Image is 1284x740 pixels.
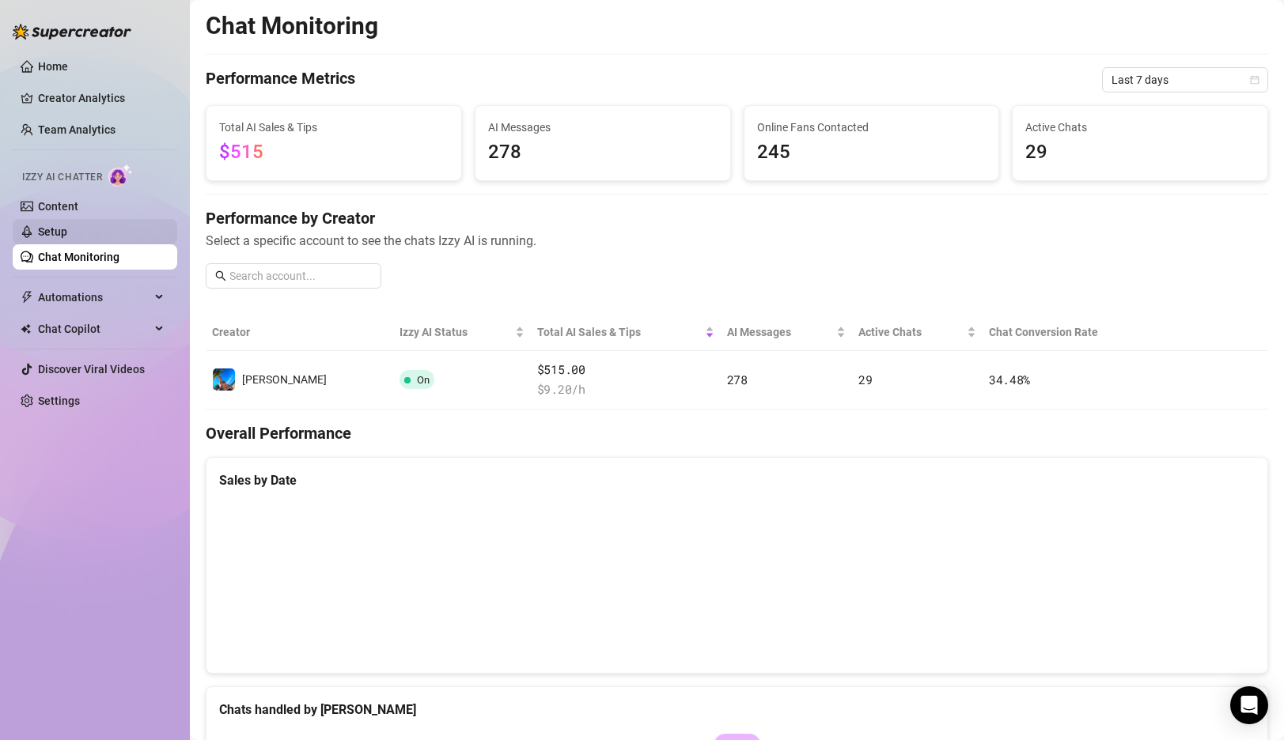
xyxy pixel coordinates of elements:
span: 278 [727,372,748,387]
span: Automations [38,285,150,310]
span: 34.48 % [989,372,1030,387]
span: Select a specific account to see the chats Izzy AI is running. [206,231,1268,251]
span: 245 [757,138,987,168]
span: Izzy AI Status [400,323,512,341]
div: Chats handled by [PERSON_NAME] [219,700,1255,719]
th: Chat Conversion Rate [983,314,1162,351]
img: Ryan [213,368,235,391]
a: Home [38,60,68,73]
a: Settings [38,395,80,407]
span: AI Messages [727,323,833,341]
a: Setup [38,225,67,238]
span: search [215,270,226,281]
span: $515 [219,141,263,163]
a: Creator Analytics [38,85,165,111]
span: Izzy AI Chatter [22,170,102,185]
span: Online Fans Contacted [757,119,987,136]
span: Active Chats [1025,119,1255,136]
span: Total AI Sales & Tips [219,119,449,136]
a: Chat Monitoring [38,251,119,263]
h4: Performance Metrics [206,67,355,92]
span: On [417,374,430,386]
span: Last 7 days [1112,68,1259,92]
div: Open Intercom Messenger [1230,686,1268,724]
span: thunderbolt [21,291,33,304]
span: calendar [1250,75,1259,85]
th: Creator [206,314,393,351]
h2: Chat Monitoring [206,11,378,41]
th: Active Chats [852,314,983,351]
div: Sales by Date [219,470,1255,490]
input: Search account... [229,267,372,285]
span: $ 9.20 /h [537,380,714,399]
img: Chat Copilot [21,323,31,334]
th: Total AI Sales & Tips [531,314,721,351]
span: 29 [1025,138,1255,168]
span: 29 [858,372,872,387]
span: 278 [488,138,718,168]
th: Izzy AI Status [393,314,531,351]
th: AI Messages [721,314,852,351]
a: Team Analytics [38,123,116,136]
a: Content [38,200,78,213]
span: $515.00 [537,361,714,379]
img: logo-BBDzfeDw.svg [13,24,131,40]
span: Chat Copilot [38,316,150,342]
span: Total AI Sales & Tips [537,323,702,341]
h4: Performance by Creator [206,207,1268,229]
a: Discover Viral Videos [38,363,145,376]
span: Active Chats [858,323,964,341]
span: AI Messages [488,119,718,136]
span: [PERSON_NAME] [242,373,327,386]
h4: Overall Performance [206,422,1268,444]
img: AI Chatter [108,164,133,187]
